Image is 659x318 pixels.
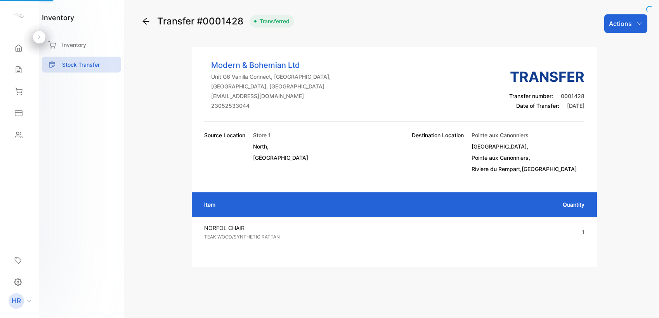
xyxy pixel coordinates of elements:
span: 0001428 [561,93,584,99]
p: [GEOGRAPHIC_DATA], [GEOGRAPHIC_DATA] [211,82,331,90]
a: Stock Transfer [42,57,121,73]
p: Unit G6 Vanilla Connect, [GEOGRAPHIC_DATA], [211,73,331,81]
p: [GEOGRAPHIC_DATA] [253,154,308,162]
p: 23052533044 [211,102,331,110]
p: Modern & Bohemian Ltd [211,59,331,71]
p: Pointe aux Canonniers [472,131,577,139]
p: Riviere du Rempart, [GEOGRAPHIC_DATA] [472,165,577,173]
p: Inventory [62,41,86,49]
p: Source Location [204,131,245,139]
p: 1 [333,228,584,236]
p: Stock Transfer [62,60,100,69]
button: Actions [604,14,647,33]
span: Transfer #0001428 [157,14,246,28]
p: TEAK WOOD/SYNTHETIC RATTAN [204,233,321,240]
p: Quantity [335,200,584,209]
p: [EMAIL_ADDRESS][DOMAIN_NAME] [211,92,331,100]
iframe: LiveChat chat widget [626,285,659,318]
h3: Transfer [509,66,584,87]
img: logo [14,10,25,22]
p: HR [12,296,21,306]
p: Transfer number: [509,92,584,100]
p: Date of Transfer: [509,102,584,110]
p: Destination Location [412,131,464,173]
span: [DATE] [567,102,584,109]
p: Store 1 [253,131,308,139]
p: Item [204,200,319,209]
p: Actions [609,19,632,28]
p: [GEOGRAPHIC_DATA], [472,142,577,150]
span: Transferred [257,17,290,25]
h1: inventory [42,12,74,23]
a: Inventory [42,37,121,53]
p: NORFOL CHAIR [204,224,321,232]
p: North, [253,142,308,150]
p: Pointe aux Canonniers, [472,154,577,162]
